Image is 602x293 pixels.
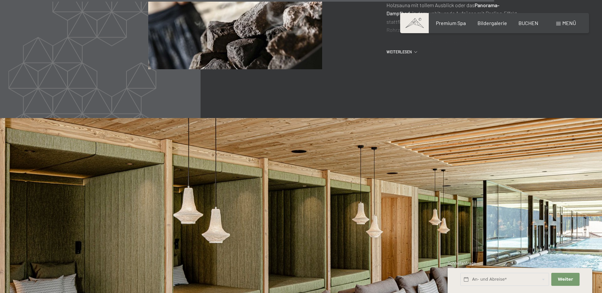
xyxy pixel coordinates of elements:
a: Premium Spa [436,20,466,26]
button: Weiter [551,273,579,286]
span: Menü [562,20,576,26]
a: BUCHEN [518,20,538,26]
span: Schnellanfrage [448,260,476,266]
span: Weiter [558,276,573,282]
a: Bildergalerie [478,20,507,26]
span: Weiterlesen [386,49,414,55]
